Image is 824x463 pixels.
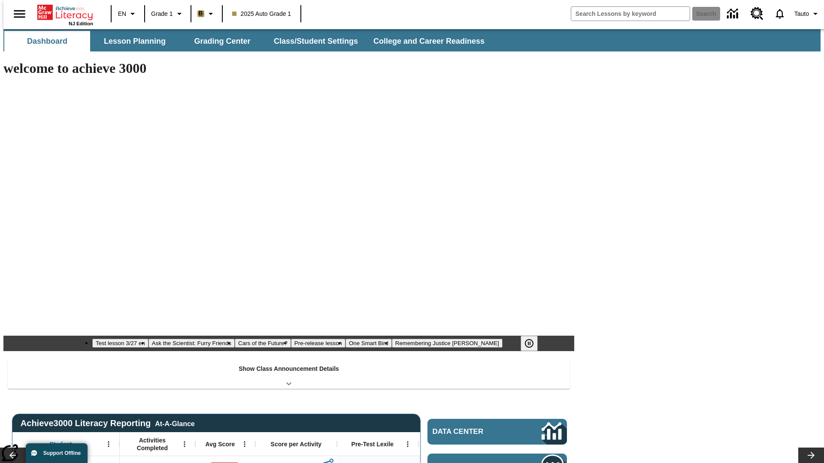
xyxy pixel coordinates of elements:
[194,6,219,21] button: Boost Class color is light brown. Change class color
[239,364,339,373] p: Show Class Announcement Details
[351,440,394,448] span: Pre-Test Lexile
[345,339,392,348] button: Slide 5 One Smart Bird
[102,438,115,451] button: Open Menu
[3,31,492,51] div: SubNavbar
[37,4,93,21] a: Home
[178,438,191,451] button: Open Menu
[427,419,567,445] a: Data Center
[43,450,81,456] span: Support Offline
[433,427,513,436] span: Data Center
[118,9,126,18] span: EN
[238,438,251,451] button: Open Menu
[235,339,291,348] button: Slide 3 Cars of the Future?
[791,6,824,21] button: Profile/Settings
[571,7,690,21] input: search field
[205,440,235,448] span: Avg Score
[4,31,90,51] button: Dashboard
[401,438,414,451] button: Open Menu
[148,339,235,348] button: Slide 2 Ask the Scientist: Furry Friends
[8,359,570,389] div: Show Class Announcement Details
[148,6,188,21] button: Grade: Grade 1, Select a grade
[3,29,821,51] div: SubNavbar
[745,2,769,25] a: Resource Center, Will open in new tab
[267,31,365,51] button: Class/Student Settings
[114,6,142,21] button: Language: EN, Select a language
[521,336,546,351] div: Pause
[37,3,93,26] div: Home
[392,339,503,348] button: Slide 6 Remembering Justice O'Connor
[794,9,809,18] span: Tauto
[124,436,181,452] span: Activities Completed
[151,9,173,18] span: Grade 1
[521,336,538,351] button: Pause
[769,3,791,25] a: Notifications
[798,448,824,463] button: Lesson carousel, Next
[69,21,93,26] span: NJ Edition
[271,440,322,448] span: Score per Activity
[722,2,745,26] a: Data Center
[26,443,88,463] button: Support Offline
[21,418,195,428] span: Achieve3000 Literacy Reporting
[49,440,72,448] span: Student
[7,1,32,27] button: Open side menu
[232,9,291,18] span: 2025 Auto Grade 1
[199,8,203,19] span: B
[92,339,148,348] button: Slide 1 Test lesson 3/27 en
[367,31,491,51] button: College and Career Readiness
[92,31,178,51] button: Lesson Planning
[155,418,194,428] div: At-A-Glance
[179,31,265,51] button: Grading Center
[291,339,345,348] button: Slide 4 Pre-release lesson
[3,60,574,76] h1: welcome to achieve 3000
